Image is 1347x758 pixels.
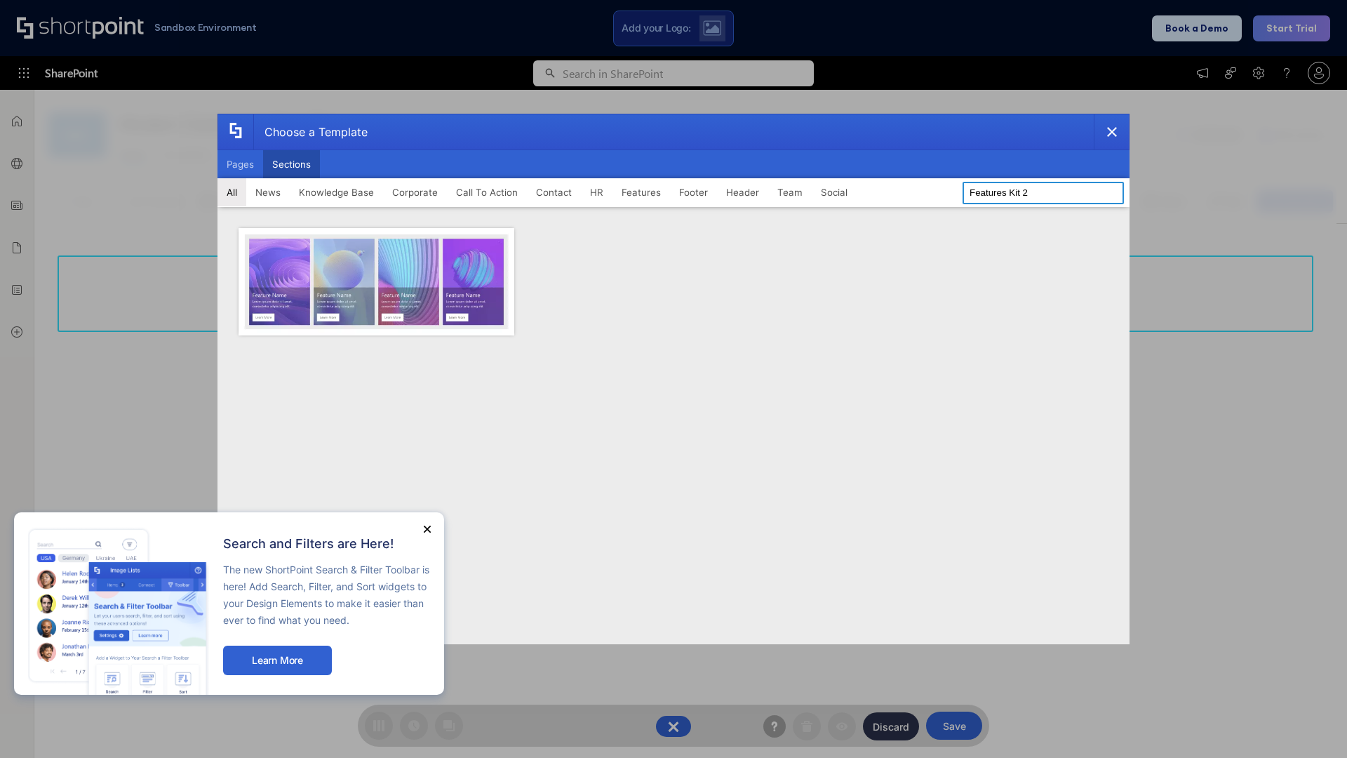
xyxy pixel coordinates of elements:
button: Pages [217,150,263,178]
button: Corporate [383,178,447,206]
button: Social [812,178,857,206]
img: new feature image [28,526,209,695]
h2: Search and Filters are Here! [223,537,430,551]
button: Contact [527,178,581,206]
button: All [217,178,246,206]
div: Choose a Template [253,114,368,149]
button: Header [717,178,768,206]
button: Features [612,178,670,206]
button: Call To Action [447,178,527,206]
button: Footer [670,178,717,206]
input: Search [963,182,1124,204]
button: Learn More [223,646,332,675]
button: Knowledge Base [290,178,383,206]
button: News [246,178,290,206]
div: template selector [217,114,1130,644]
iframe: Chat Widget [1277,691,1347,758]
button: Sections [263,150,320,178]
p: The new ShortPoint Search & Filter Toolbar is here! Add Search, Filter, and Sort widgets to your ... [223,561,430,629]
button: HR [581,178,612,206]
button: Team [768,178,812,206]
